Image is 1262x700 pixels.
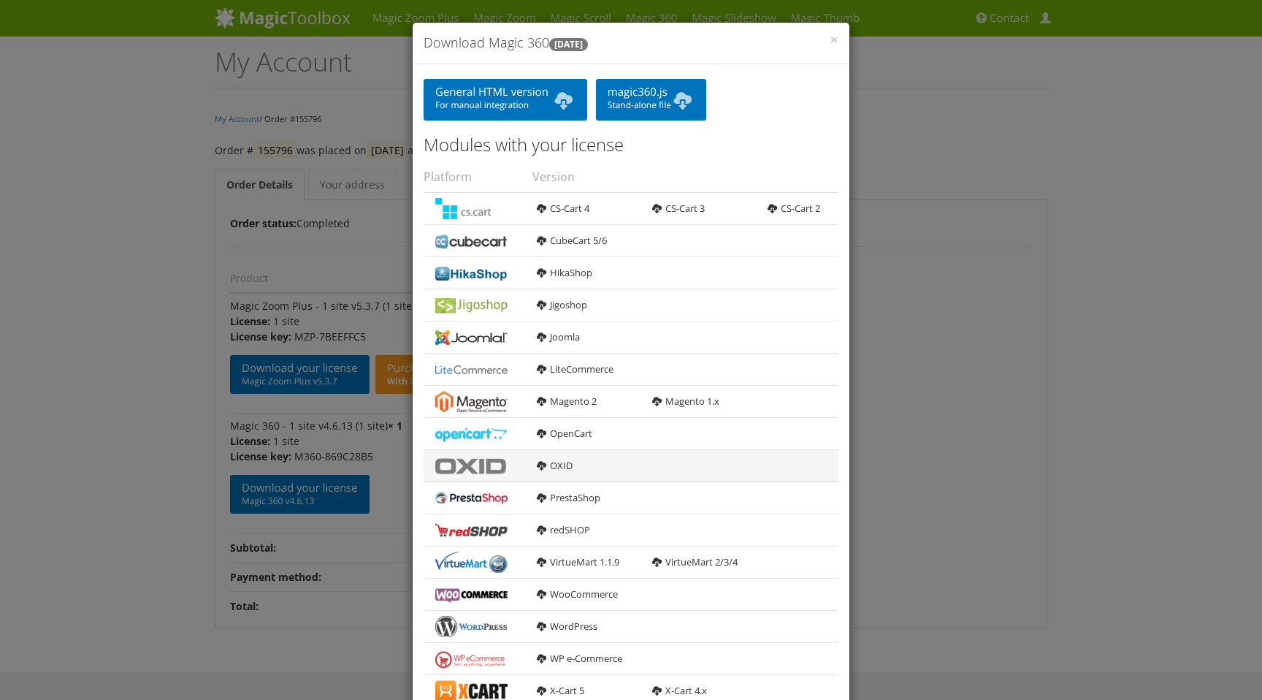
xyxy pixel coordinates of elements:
a: VirtueMart 1.1.9 [537,555,619,568]
a: WooCommerce [537,587,618,601]
a: WordPress [537,620,597,633]
a: CS-Cart 2 [768,202,820,215]
a: VirtueMart 2/3/4 [652,555,738,568]
a: Joomla [537,330,580,343]
a: Magento 1.x [652,395,719,408]
a: X-Cart 5 [537,684,584,697]
td: Magic 360 - 1 site v4.6.13 (1 site) [230,413,550,533]
a: PrestaShop [537,491,600,504]
a: LiteCommerce [537,362,613,376]
span: Stand-alone file [608,99,695,111]
a: OpenCart [537,427,592,440]
th: Platform [424,161,532,193]
h4: Download Magic 360 [424,34,838,53]
a: General HTML versionFor manual integration [424,79,587,121]
h3: Modules with your license [424,135,838,154]
a: X-Cart 4.x [652,684,707,697]
button: Close [830,32,838,47]
a: Jigoshop [537,298,587,311]
span: For manual integration [435,99,575,111]
a: CubeCart 5/6 [537,234,607,247]
a: redSHOP [537,523,590,536]
a: Magento 2 [537,395,597,408]
b: [DATE] [549,38,588,51]
a: WP e-Commerce [537,652,622,665]
a: HikaShop [537,266,592,279]
a: CS-Cart 4 [537,202,589,215]
a: magic360.jsStand-alone file [596,79,706,121]
a: CS-Cart 3 [652,202,705,215]
span: × [830,29,838,50]
a: OXID [537,459,573,472]
th: Version [532,161,838,193]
